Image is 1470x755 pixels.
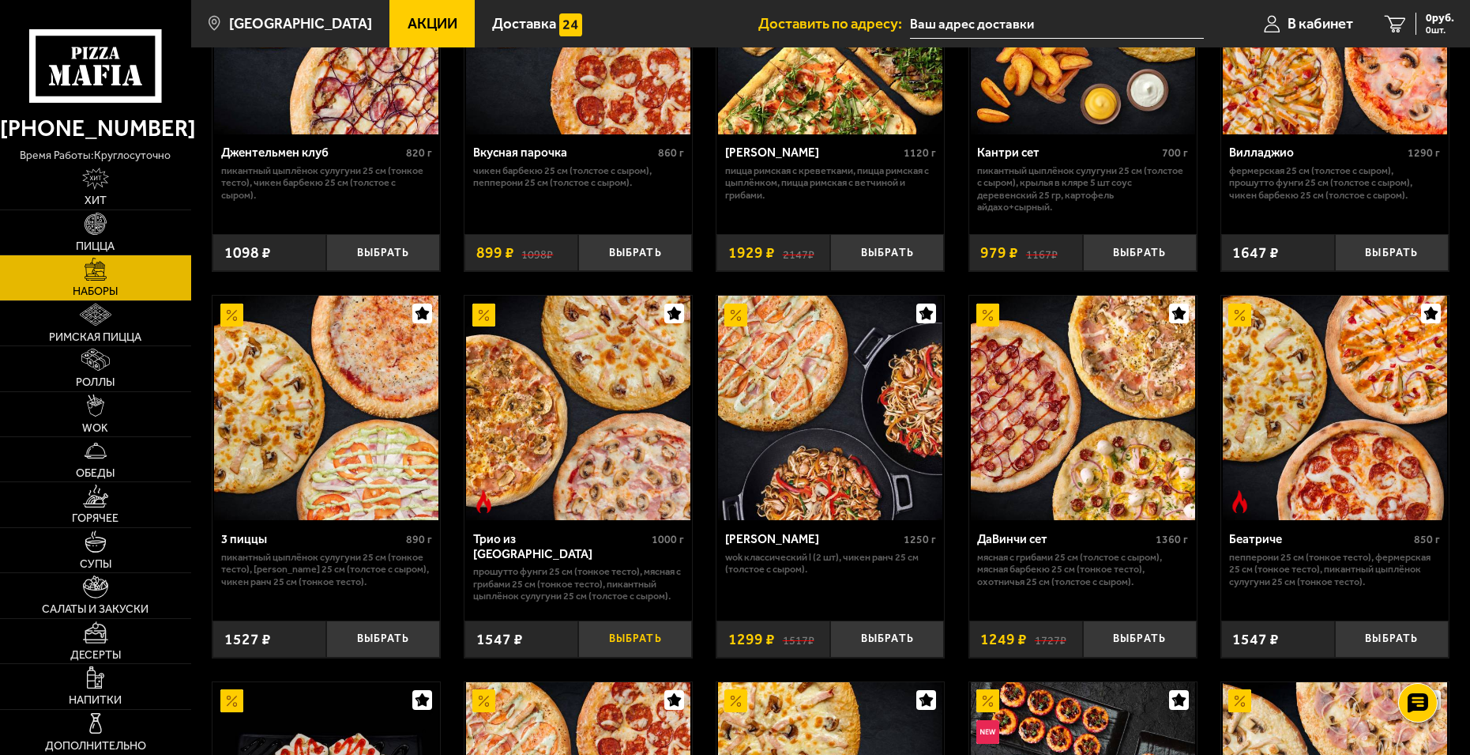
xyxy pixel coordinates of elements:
span: 1250 г [904,533,936,546]
img: ДаВинчи сет [971,296,1195,520]
div: ДаВинчи сет [977,532,1152,547]
p: Фермерская 25 см (толстое с сыром), Прошутто Фунги 25 см (толстое с сыром), Чикен Барбекю 25 см (... [1229,164,1440,202]
p: Чикен Барбекю 25 см (толстое с сыром), Пепперони 25 см (толстое с сыром). [473,164,684,189]
span: 850 г [1414,533,1440,546]
span: 1120 г [904,146,936,160]
p: Пикантный цыплёнок сулугуни 25 см (тонкое тесто), Чикен Барбекю 25 см (толстое с сыром). [221,164,432,202]
p: Пепперони 25 см (тонкое тесто), Фермерская 25 см (тонкое тесто), Пикантный цыплёнок сулугуни 25 с... [1229,551,1440,588]
span: 0 руб. [1426,13,1454,24]
span: 0 шт. [1426,25,1454,35]
img: Акционный [976,304,999,327]
s: 1098 ₽ [521,245,553,260]
img: Акционный [724,304,747,327]
span: 890 г [406,533,432,546]
span: 1647 ₽ [1232,245,1279,260]
span: Акции [408,17,457,32]
img: Беатриче [1223,296,1447,520]
p: Пикантный цыплёнок сулугуни 25 см (тонкое тесто), [PERSON_NAME] 25 см (толстое с сыром), Чикен Ра... [221,551,432,588]
button: Выбрать [1335,621,1449,658]
div: Кантри сет [977,145,1158,160]
span: 1098 ₽ [224,245,271,260]
img: Острое блюдо [1228,490,1251,513]
span: 860 г [658,146,684,160]
span: В кабинет [1288,17,1353,32]
img: Новинка [976,720,999,743]
span: 1290 г [1408,146,1440,160]
button: Выбрать [578,234,692,271]
a: АкционныйОстрое блюдоБеатриче [1221,296,1449,520]
span: Доставить по адресу: [758,17,910,32]
img: Акционный [472,304,495,327]
span: WOK [82,423,108,434]
span: 1547 ₽ [1232,632,1279,647]
button: Выбрать [830,234,944,271]
span: 1547 ₽ [476,632,523,647]
button: Выбрать [1335,234,1449,271]
p: Пикантный цыплёнок сулугуни 25 см (толстое с сыром), крылья в кляре 5 шт соус деревенский 25 гр, ... [977,164,1188,213]
img: Акционный [220,304,243,327]
div: Вилладжио [1229,145,1404,160]
s: 1517 ₽ [783,632,814,647]
div: 3 пиццы [221,532,402,547]
img: Вилла Капри [718,296,942,520]
span: Роллы [76,377,115,388]
div: Вкусная парочка [473,145,654,160]
span: Хит [85,195,107,206]
span: Доставка [492,17,556,32]
div: Трио из [GEOGRAPHIC_DATA] [473,532,648,561]
a: АкционныйВилла Капри [716,296,944,520]
span: Школьная улица, 60 [910,9,1204,39]
button: Выбрать [578,621,692,658]
p: Пицца Римская с креветками, Пицца Римская с цыплёнком, Пицца Римская с ветчиной и грибами. [725,164,936,202]
span: 1929 ₽ [728,245,775,260]
span: Наборы [73,286,118,297]
span: 1360 г [1156,533,1188,546]
span: Напитки [69,695,122,706]
span: 899 ₽ [476,245,514,260]
p: Мясная с грибами 25 см (толстое с сыром), Мясная Барбекю 25 см (тонкое тесто), Охотничья 25 см (т... [977,551,1188,588]
span: Салаты и закуски [42,604,149,615]
span: 1299 ₽ [728,632,775,647]
p: Прошутто Фунги 25 см (тонкое тесто), Мясная с грибами 25 см (тонкое тесто), Пикантный цыплёнок су... [473,565,684,602]
input: Ваш адрес доставки [910,9,1204,39]
img: Акционный [1228,689,1251,712]
div: Беатриче [1229,532,1410,547]
span: Пицца [76,241,115,252]
button: Выбрать [830,621,944,658]
button: Выбрать [1083,234,1197,271]
span: Римская пицца [49,332,141,343]
span: 979 ₽ [980,245,1018,260]
img: Острое блюдо [472,490,495,513]
img: 15daf4d41897b9f0e9f617042186c801.svg [559,13,582,36]
img: Акционный [220,689,243,712]
button: Выбрать [1083,621,1197,658]
div: [PERSON_NAME] [725,145,900,160]
a: АкционныйОстрое блюдоТрио из Рио [464,296,692,520]
s: 2147 ₽ [783,245,814,260]
span: 1000 г [652,533,684,546]
img: Трио из Рио [466,296,690,520]
span: Супы [80,559,111,570]
s: 1727 ₽ [1035,632,1066,647]
div: [PERSON_NAME] [725,532,900,547]
a: Акционный3 пиццы [212,296,440,520]
img: Акционный [1228,304,1251,327]
span: [GEOGRAPHIC_DATA] [229,17,372,32]
p: Wok классический L (2 шт), Чикен Ранч 25 см (толстое с сыром). [725,551,936,576]
button: Выбрать [326,234,440,271]
img: Акционный [976,689,999,712]
span: Десерты [70,650,121,661]
span: 1249 ₽ [980,632,1027,647]
img: Акционный [724,689,747,712]
button: Выбрать [326,621,440,658]
img: 3 пиццы [214,296,438,520]
span: Обеды [76,468,115,479]
a: АкционныйДаВинчи сет [969,296,1197,520]
img: Акционный [472,689,495,712]
s: 1167 ₽ [1026,245,1058,260]
span: 820 г [406,146,432,160]
span: Горячее [72,513,118,524]
span: Дополнительно [45,741,146,752]
span: 700 г [1162,146,1188,160]
div: Джентельмен клуб [221,145,402,160]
